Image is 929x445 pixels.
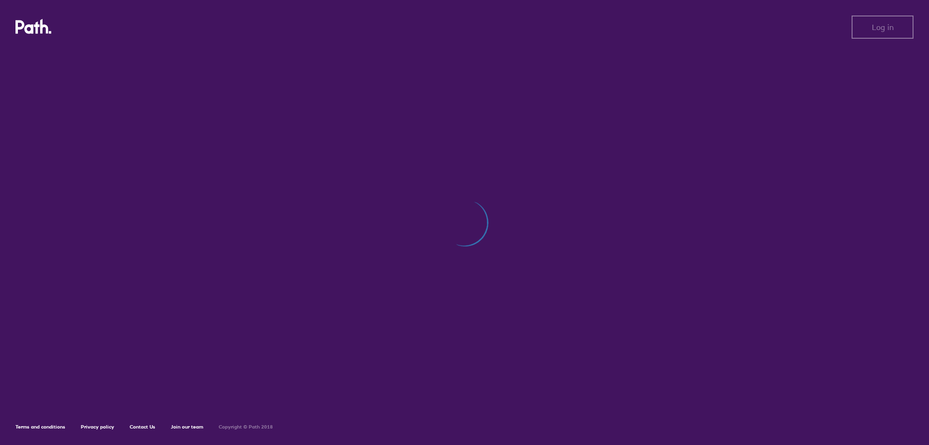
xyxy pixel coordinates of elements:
[219,424,273,430] h6: Copyright © Path 2018
[81,424,114,430] a: Privacy policy
[171,424,203,430] a: Join our team
[130,424,155,430] a: Contact Us
[872,23,894,31] span: Log in
[15,424,65,430] a: Terms and conditions
[852,15,914,39] button: Log in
